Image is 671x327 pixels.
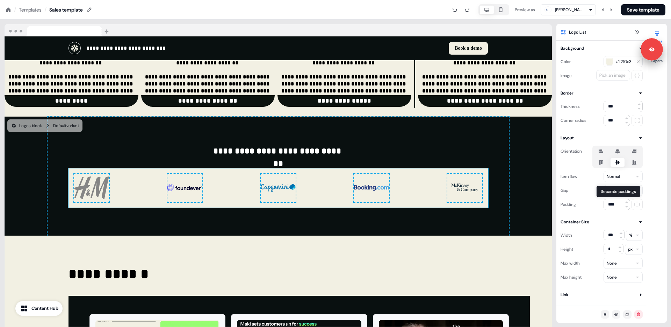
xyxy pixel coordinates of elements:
span: #f2f0e3 [616,58,633,65]
div: Link [561,291,569,298]
button: Background [561,45,643,52]
img: Browser topbar [5,24,112,37]
button: Pick an image [596,70,630,81]
div: Default variant [53,122,79,129]
div: Gap [561,185,568,196]
img: Image [354,174,389,202]
div: Width [561,230,572,241]
div: Color [561,56,571,67]
div: None [607,260,617,267]
img: Image [447,174,482,202]
div: / [14,6,16,14]
button: Border [561,90,643,97]
button: Content Hub [15,301,63,316]
div: Normal [607,173,620,180]
img: Image [261,174,296,202]
div: Corner radius [561,115,586,126]
button: Container Size [561,218,643,225]
div: Layout [561,134,574,141]
div: Book a demo [281,42,488,55]
div: Thickness [561,101,580,112]
div: Preview as [515,6,535,13]
div: Border [561,90,573,97]
div: Pick an image [598,72,627,79]
div: Sales template [49,6,83,13]
div: % [629,232,633,239]
button: Save template [621,4,665,15]
div: Orientation [561,146,582,157]
div: ImageImageImageImageImage [68,168,488,208]
button: Styles [647,28,667,43]
div: None [607,274,617,281]
img: Image [167,174,202,202]
div: Height [561,244,573,255]
div: px [628,246,633,253]
div: Padding [561,199,576,210]
div: Max height [561,272,582,283]
img: Image [74,174,109,202]
div: Logos block [11,122,42,129]
button: #f2f0e3 [604,56,643,67]
div: Background [561,45,584,52]
div: / [44,6,46,14]
button: Link [561,291,643,298]
div: Container Size [561,218,589,225]
button: [PERSON_NAME] [PERSON_NAME] Agency [541,4,596,15]
button: Layout [561,134,643,141]
div: Separate paddings [596,186,641,197]
div: [PERSON_NAME] [PERSON_NAME] Agency [555,6,583,13]
div: Item flow [561,171,577,182]
div: Content Hub [31,305,58,312]
div: Image [561,70,572,81]
a: Templates [19,6,42,13]
div: Max width [561,258,580,269]
span: Logo List [569,29,586,36]
button: Book a demo [449,42,488,55]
